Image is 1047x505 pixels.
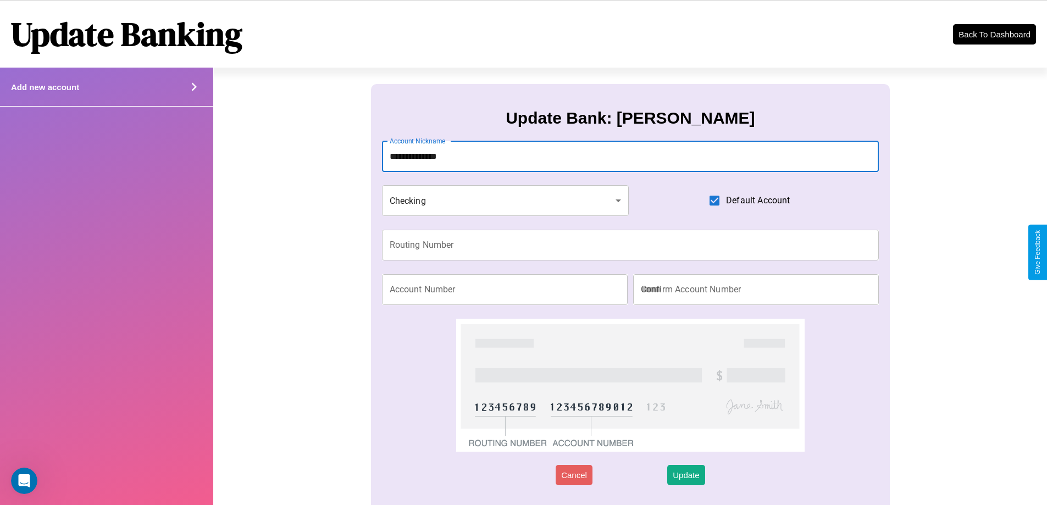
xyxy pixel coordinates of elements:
img: check [456,319,804,452]
label: Account Nickname [390,136,446,146]
h3: Update Bank: [PERSON_NAME] [506,109,755,127]
button: Back To Dashboard [953,24,1036,45]
div: Checking [382,185,629,216]
span: Default Account [726,194,790,207]
div: Give Feedback [1034,230,1042,275]
h1: Update Banking [11,12,242,57]
iframe: Intercom live chat [11,468,37,494]
h4: Add new account [11,82,79,92]
button: Cancel [556,465,592,485]
button: Update [667,465,705,485]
